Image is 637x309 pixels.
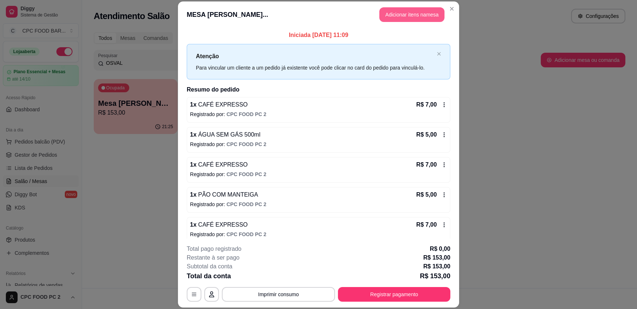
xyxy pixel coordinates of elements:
[190,160,247,169] p: 1 x
[190,171,447,178] p: Registrado por:
[187,271,231,281] p: Total da conta
[197,101,248,108] span: CAFÉ EXPRESSO
[416,220,437,229] p: R$ 7,00
[420,271,450,281] p: R$ 153,00
[227,231,267,237] span: CPC FOOD PC 2
[430,245,450,253] p: R$ 0,00
[190,111,447,118] p: Registrado por:
[190,220,247,229] p: 1 x
[379,7,444,22] button: Adicionar itens namesa
[227,201,267,207] span: CPC FOOD PC 2
[197,161,248,168] span: CAFÉ EXPRESSO
[338,287,450,302] button: Registrar pagamento
[190,141,447,148] p: Registrado por:
[197,191,258,198] span: PÃO COM MANTEIGA
[416,190,437,199] p: R$ 5,00
[187,245,241,253] p: Total pago registrado
[190,231,447,238] p: Registrado por:
[190,201,447,208] p: Registrado por:
[187,262,232,271] p: Subtotal da conta
[437,52,441,56] button: close
[227,171,267,177] span: CPC FOOD PC 2
[227,111,267,117] span: CPC FOOD PC 2
[416,130,437,139] p: R$ 5,00
[187,253,239,262] p: Restante à ser pago
[196,52,434,61] p: Atenção
[178,1,459,28] header: MESA [PERSON_NAME]...
[416,160,437,169] p: R$ 7,00
[416,100,437,109] p: R$ 7,00
[227,141,267,147] span: CPC FOOD PC 2
[197,221,248,228] span: CAFÉ EXPRESSO
[187,31,450,40] p: Iniciada [DATE] 11:09
[190,100,247,109] p: 1 x
[196,64,434,72] div: Para vincular um cliente a um pedido já existente você pode clicar no card do pedido para vinculá...
[222,287,335,302] button: Imprimir consumo
[190,130,260,139] p: 1 x
[446,3,458,15] button: Close
[187,85,450,94] h2: Resumo do pedido
[190,190,258,199] p: 1 x
[423,262,450,271] p: R$ 153,00
[197,131,260,138] span: ÁGUA SEM GÁS 500ml
[423,253,450,262] p: R$ 153,00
